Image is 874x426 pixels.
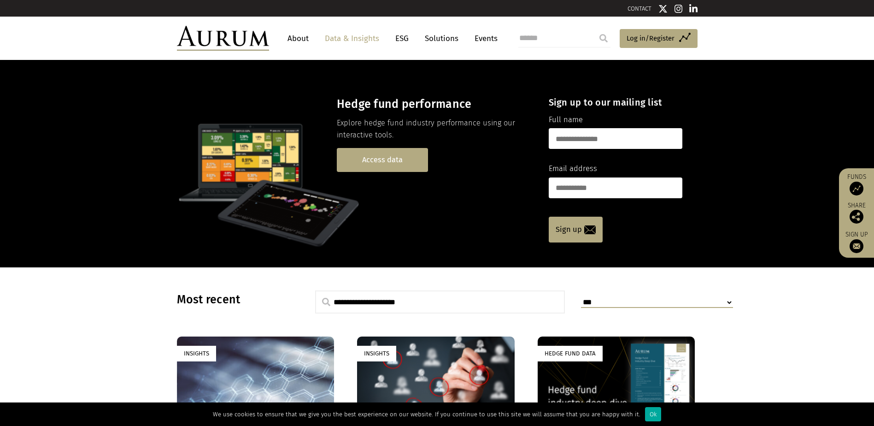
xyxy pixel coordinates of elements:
[844,173,869,195] a: Funds
[391,30,413,47] a: ESG
[420,30,463,47] a: Solutions
[584,225,596,234] img: email-icon
[844,231,869,253] a: Sign up
[850,210,863,224] img: Share this post
[689,4,698,13] img: Linkedin icon
[337,117,533,142] p: Explore hedge fund industry performance using our interactive tools.
[357,346,396,361] div: Insights
[177,293,292,307] h3: Most recent
[538,346,603,361] div: Hedge Fund Data
[627,33,675,44] span: Log in/Register
[177,346,216,361] div: Insights
[322,298,330,306] img: search.svg
[658,4,668,13] img: Twitter icon
[320,30,384,47] a: Data & Insights
[549,97,682,108] h4: Sign up to our mailing list
[594,29,613,47] input: Submit
[549,163,597,175] label: Email address
[283,30,313,47] a: About
[177,26,269,51] img: Aurum
[850,182,863,195] img: Access Funds
[628,5,651,12] a: CONTACT
[675,4,683,13] img: Instagram icon
[549,217,603,243] a: Sign up
[620,29,698,48] a: Log in/Register
[645,407,661,421] div: Ok
[850,239,863,253] img: Sign up to our newsletter
[470,30,498,47] a: Events
[844,202,869,224] div: Share
[337,148,428,172] a: Access data
[549,114,583,126] label: Full name
[337,97,533,111] h3: Hedge fund performance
